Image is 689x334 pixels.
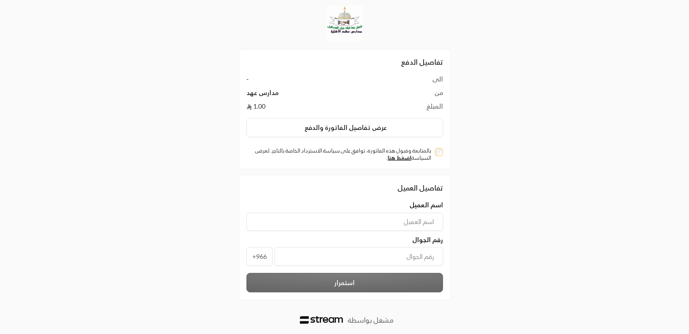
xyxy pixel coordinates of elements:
td: 1.00 [246,102,376,111]
label: بالمتابعة وقبول هذه الفاتورة، توافق على سياسة الاسترداد الخاصة بالتاجر. لعرض السياسة . [250,147,431,162]
input: رقم الجوال [275,247,443,266]
td: الى [376,75,443,88]
button: عرض تفاصيل الفاتورة والدفع [246,118,443,137]
td: مدارس عهد [246,88,376,102]
td: المبلغ [376,102,443,111]
img: Logo [300,316,343,324]
a: اضغط هنا [388,154,411,161]
span: +966 [246,247,273,266]
input: اسم العميل [246,213,443,231]
span: اسم العميل [410,200,443,210]
h2: تفاصيل الدفع [246,57,443,67]
p: مشغل بواسطة [347,315,394,325]
td: من [376,88,443,102]
td: - [246,75,376,88]
img: Company Logo [327,5,363,42]
div: تفاصيل العميل [246,182,443,193]
span: رقم الجوال [412,235,443,244]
